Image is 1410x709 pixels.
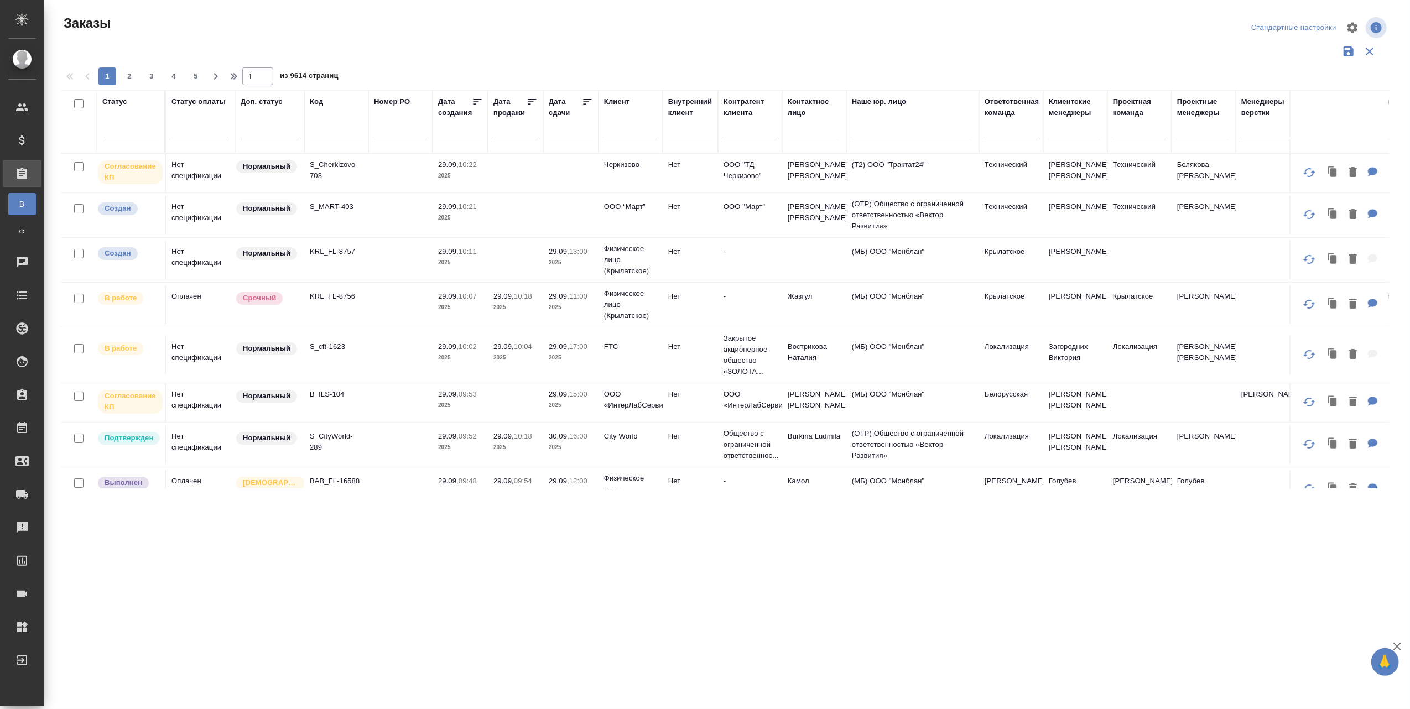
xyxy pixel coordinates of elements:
[1107,154,1172,192] td: Технический
[143,67,160,85] button: 3
[438,170,482,181] p: 2025
[668,431,712,442] p: Нет
[310,476,363,487] p: BAB_FL-16588
[235,389,299,404] div: Статус по умолчанию для стандартных заказов
[105,293,137,304] p: В работе
[1323,478,1344,501] button: Клонировать
[438,487,482,498] p: 2025
[846,470,979,509] td: (МБ) ООО "Монблан"
[668,291,712,302] p: Нет
[493,352,538,363] p: 2025
[1172,336,1236,374] td: [PERSON_NAME] [PERSON_NAME]
[549,257,593,268] p: 2025
[1296,246,1323,273] button: Обновить
[235,476,299,491] div: Выставляется автоматически для первых 3 заказов нового контактного лица. Особое внимание
[549,487,593,498] p: 2025
[438,257,482,268] p: 2025
[549,400,593,411] p: 2025
[1043,336,1107,374] td: Загородних Виктория
[493,302,538,313] p: 2025
[310,159,363,181] p: S_Cherkizovo-703
[493,442,538,453] p: 2025
[724,389,777,411] p: ООО «ИнтерЛабСервис»
[166,241,235,279] td: Нет спецификации
[438,390,459,398] p: 29.09,
[97,201,159,216] div: Выставляется автоматически при создании заказа
[310,291,363,302] p: KRL_FL-8756
[514,432,532,440] p: 10:18
[374,96,410,107] div: Номер PO
[569,292,587,300] p: 11:00
[241,96,283,107] div: Доп. статус
[724,96,777,118] div: Контрагент клиента
[310,389,363,400] p: B_ILS-104
[243,432,290,444] p: Нормальный
[243,343,290,354] p: Нормальный
[1172,154,1236,192] td: Белякова [PERSON_NAME]
[569,342,587,351] p: 17:00
[1172,196,1236,234] td: [PERSON_NAME]
[493,292,514,300] p: 29.09,
[1241,389,1294,400] p: [PERSON_NAME]
[97,341,159,356] div: Выставляет ПМ после принятия заказа от КМа
[514,342,532,351] p: 10:04
[187,71,205,82] span: 5
[165,67,183,85] button: 4
[549,390,569,398] p: 29.09,
[549,96,582,118] div: Дата сдачи
[310,341,363,352] p: S_cft-1623
[782,336,846,374] td: Вострикова Наталия
[979,154,1043,192] td: Технический
[105,477,142,488] p: Выполнен
[604,431,657,442] p: City World
[166,470,235,509] td: Оплачен
[438,292,459,300] p: 29.09,
[604,201,657,212] p: ООО “Март”
[1107,336,1172,374] td: Локализация
[724,291,777,302] p: -
[846,423,979,467] td: (OTP) Общество с ограниченной ответственностью «Вектор Развития»
[782,154,846,192] td: [PERSON_NAME] [PERSON_NAME]
[668,476,712,487] p: Нет
[459,342,477,351] p: 10:02
[280,69,339,85] span: из 9614 страниц
[724,246,777,257] p: -
[549,442,593,453] p: 2025
[438,442,482,453] p: 2025
[438,202,459,211] p: 29.09,
[105,161,156,183] p: Согласование КП
[668,159,712,170] p: Нет
[1344,248,1362,271] button: Удалить
[514,292,532,300] p: 10:18
[102,96,127,107] div: Статус
[668,389,712,400] p: Нет
[985,96,1039,118] div: Ответственная команда
[1043,425,1107,464] td: [PERSON_NAME] [PERSON_NAME]
[604,243,657,277] p: Физическое лицо (Крылатское)
[514,477,532,485] p: 09:54
[97,476,159,491] div: Выставляет ПМ после сдачи и проведения начислений. Последний этап для ПМа
[1359,41,1380,62] button: Сбросить фильтры
[1113,96,1166,118] div: Проектная команда
[846,336,979,374] td: (МБ) ООО "Монблан"
[724,201,777,212] p: ООО "Март"
[438,432,459,440] p: 29.09,
[1049,96,1102,118] div: Клиентские менеджеры
[235,291,299,306] div: Выставляется автоматически, если на указанный объем услуг необходимо больше времени в стандартном...
[724,333,777,377] p: Закрытое акционерное общество «ЗОЛОТА...
[788,96,841,118] div: Контактное лицо
[782,196,846,234] td: [PERSON_NAME] [PERSON_NAME]
[493,487,538,498] p: 2025
[105,203,131,214] p: Создан
[668,96,712,118] div: Внутренний клиент
[782,470,846,509] td: Камол
[14,226,30,237] span: Ф
[852,96,907,107] div: Наше юр. лицо
[846,241,979,279] td: (МБ) ООО "Монблан"
[493,477,514,485] p: 29.09,
[1296,431,1323,457] button: Обновить
[1241,96,1294,118] div: Менеджеры верстки
[1172,285,1236,324] td: [PERSON_NAME]
[1107,196,1172,234] td: Технический
[724,476,777,487] p: -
